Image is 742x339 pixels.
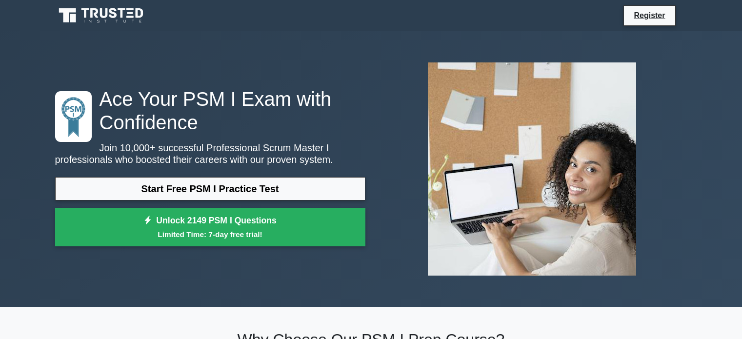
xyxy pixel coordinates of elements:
[55,177,365,200] a: Start Free PSM I Practice Test
[55,87,365,134] h1: Ace Your PSM I Exam with Confidence
[67,229,353,240] small: Limited Time: 7-day free trial!
[55,142,365,165] p: Join 10,000+ successful Professional Scrum Master I professionals who boosted their careers with ...
[628,9,671,21] a: Register
[55,208,365,247] a: Unlock 2149 PSM I QuestionsLimited Time: 7-day free trial!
